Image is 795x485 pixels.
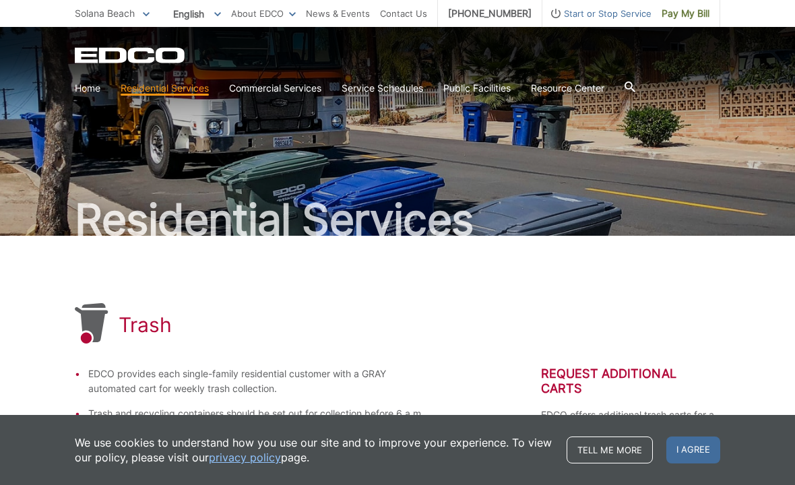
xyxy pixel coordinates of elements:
a: privacy policy [209,450,281,465]
h2: Request Additional Carts [541,366,720,396]
span: English [163,3,231,25]
li: Trash and recycling containers should be set out for collection before 6 a.m. on your service day. [88,406,433,436]
a: Public Facilities [443,81,511,96]
li: EDCO provides each single-family residential customer with a GRAY automated cart for weekly trash... [88,366,433,396]
a: Residential Services [121,81,209,96]
h2: Residential Services [75,198,720,241]
a: News & Events [306,6,370,21]
span: Pay My Bill [662,6,709,21]
span: I agree [666,437,720,463]
span: Solana Beach [75,7,135,19]
p: EDCO offers additional trash carts for a nominal fee. You can request them through EDCO’s Contact... [541,408,720,452]
a: Commercial Services [229,81,321,96]
p: We use cookies to understand how you use our site and to improve your experience. To view our pol... [75,435,553,465]
a: Home [75,81,100,96]
a: Tell me more [567,437,653,463]
a: EDCD logo. Return to the homepage. [75,47,187,63]
h1: Trash [119,313,172,337]
a: About EDCO [231,6,296,21]
a: Service Schedules [342,81,423,96]
a: Resource Center [531,81,604,96]
a: Contact Us [380,6,427,21]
